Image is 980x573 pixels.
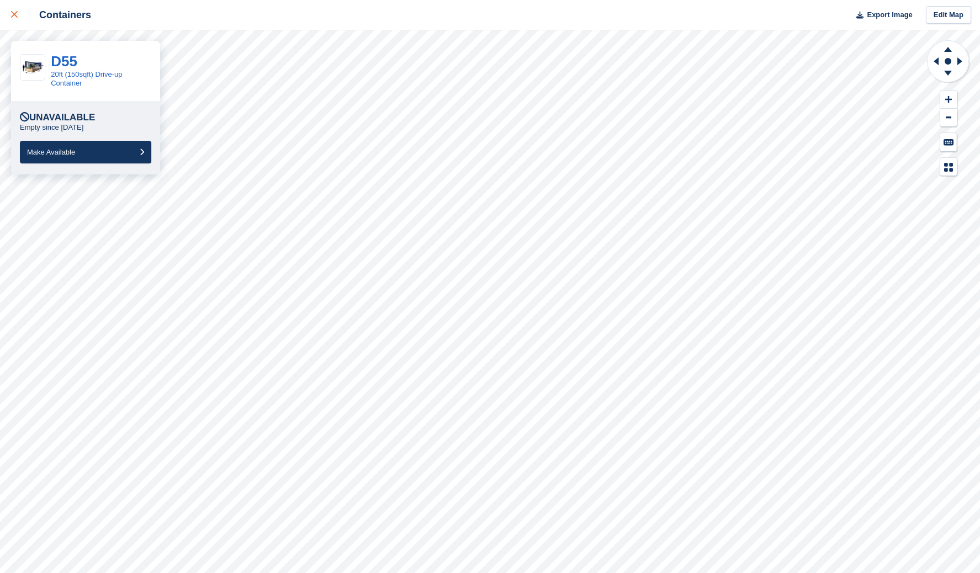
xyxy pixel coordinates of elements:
[29,8,91,22] div: Containers
[850,6,913,24] button: Export Image
[27,148,75,156] span: Make Available
[940,133,957,151] button: Keyboard Shortcuts
[51,70,122,87] a: 20ft (150sqft) Drive-up Container
[20,112,95,123] div: Unavailable
[940,91,957,109] button: Zoom In
[940,158,957,176] button: Map Legend
[926,6,971,24] a: Edit Map
[20,58,45,76] img: 20-ft-container.jpg
[940,109,957,127] button: Zoom Out
[51,53,77,70] a: D55
[20,141,151,163] button: Make Available
[20,123,83,132] p: Empty since [DATE]
[867,9,912,20] span: Export Image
